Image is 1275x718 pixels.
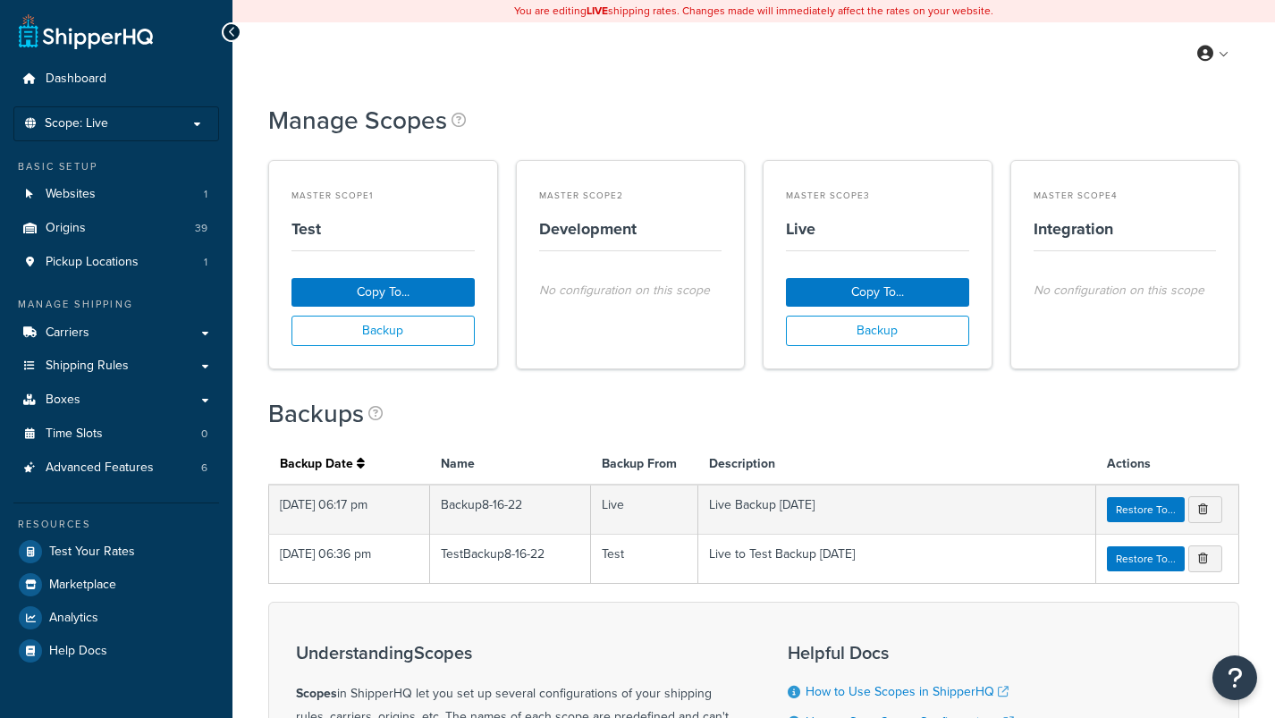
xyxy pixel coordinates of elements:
small: Master Scope 4 [1034,183,1217,208]
span: Help Docs [49,644,107,659]
span: 1 [204,187,207,202]
a: Shipping Rules [13,350,219,383]
td: Live Backup [DATE] [698,485,1096,535]
a: How to Use Scopes in ShipperHQ [806,682,1009,701]
li: Advanced Features [13,452,219,485]
h3: Helpful Docs [788,643,1072,663]
a: Backup Date [280,454,369,473]
button: Copy To... [786,278,969,307]
b: Scopes [296,684,337,703]
li: Pickup Locations [13,246,219,279]
td: Live to Test Backup [DATE] [698,535,1096,584]
span: Carriers [46,325,89,341]
span: Shipping Rules [46,359,129,374]
h4: Development [539,217,722,241]
a: Carriers [13,317,219,350]
small: Master Scope 3 [786,183,969,208]
span: Pickup Locations [46,255,139,270]
li: Websites [13,178,219,211]
span: Boxes [46,393,80,408]
span: Time Slots [46,427,103,442]
a: Origins39 [13,212,219,245]
span: 1 [204,255,207,270]
span: Analytics [49,611,98,626]
span: Websites [46,187,96,202]
span: Test Your Rates [49,545,135,560]
span: 39 [195,221,207,236]
a: Dashboard [13,63,219,96]
a: Restore To... [1107,546,1185,571]
div: No configuration on this scope [539,278,722,346]
button: Backup [291,316,475,346]
div: Resources [13,517,219,532]
button: Copy To... [291,278,475,307]
div: Manage Shipping [13,297,219,312]
td: Test [591,535,698,584]
a: Test Your Rates [13,536,219,568]
td: Live [591,485,698,535]
button: Open Resource Center [1212,655,1257,700]
a: Analytics [13,602,219,634]
h4: Integration [1034,217,1217,241]
h4: Live [786,217,969,241]
h1: Manage Scopes [268,103,452,138]
h4: Test [291,217,475,241]
span: Origins [46,221,86,236]
td: TestBackup8-16-22 [430,535,591,584]
span: 6 [201,460,207,476]
a: Help Docs [13,635,219,667]
h3: Understanding Scopes [296,643,743,663]
td: [DATE] 06:36 pm [269,535,430,584]
small: Master Scope 1 [291,183,475,208]
td: [DATE] 06:17 pm [269,485,430,535]
span: Marketplace [49,578,116,593]
div: No configuration on this scope [1034,278,1217,346]
a: Pickup Locations1 [13,246,219,279]
button: Backup [786,316,969,346]
a: Marketplace [13,569,219,601]
td: Backup8-16-22 [430,485,591,535]
small: Master Scope 2 [539,183,722,208]
th: Actions [1096,444,1239,485]
span: Scope: Live [45,116,108,131]
a: Time Slots0 [13,418,219,451]
a: Websites1 [13,178,219,211]
th: Name [430,444,591,485]
li: Time Slots [13,418,219,451]
a: Restore To... [1107,497,1185,522]
span: 0 [201,427,207,442]
h1: Backups [268,396,368,431]
a: Boxes [13,384,219,417]
span: Advanced Features [46,460,154,476]
b: LIVE [587,3,608,19]
th: Description [698,444,1096,485]
a: Advanced Features6 [13,452,219,485]
li: Origins [13,212,219,245]
th: Backup From [591,444,698,485]
div: Basic Setup [13,159,219,174]
span: Dashboard [46,72,106,87]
